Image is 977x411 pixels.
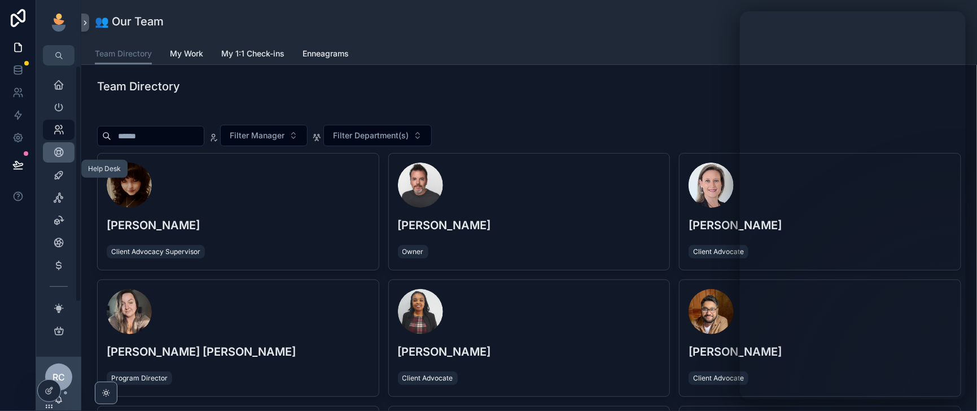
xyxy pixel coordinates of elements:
a: Team Directory [95,43,152,65]
a: [PERSON_NAME]Client Advocate [679,279,961,397]
span: Filter Department(s) [333,130,409,141]
button: Select Button [220,125,308,146]
h1: Team Directory [97,78,180,94]
span: Client Advocacy Supervisor [111,247,200,256]
h3: [PERSON_NAME] [689,343,952,360]
span: Filter Manager [230,130,284,141]
span: Enneagrams [303,48,349,59]
h3: [PERSON_NAME] [689,217,952,234]
span: Program Director [111,374,168,383]
span: My Work [170,48,203,59]
a: [PERSON_NAME]Client Advocacy Supervisor [97,153,379,270]
a: My Work [170,43,203,66]
h1: 👥 Our Team [95,14,164,29]
div: Help Desk [88,164,121,173]
a: [PERSON_NAME] [PERSON_NAME]Program Director [97,279,379,397]
span: Client Advocate [402,374,453,383]
h3: [PERSON_NAME] [398,217,661,234]
a: Enneagrams [303,43,349,66]
span: Client Advocate [693,374,744,383]
a: [PERSON_NAME]Client Advocate [388,279,671,397]
a: [PERSON_NAME]Owner [388,153,671,270]
a: My 1:1 Check-ins [221,43,284,66]
iframe: To enrich screen reader interactions, please activate Accessibility in Grammarly extension settings [740,11,966,400]
a: [PERSON_NAME]Client Advocate [679,153,961,270]
span: My 1:1 Check-ins [221,48,284,59]
span: Client Advocate [693,247,744,256]
span: Owner [402,247,424,256]
h3: [PERSON_NAME] [107,217,370,234]
h3: [PERSON_NAME] [398,343,661,360]
span: RC [52,370,65,384]
img: App logo [50,14,68,32]
div: scrollable content [36,65,81,357]
h3: [PERSON_NAME] [PERSON_NAME] [107,343,370,360]
button: Select Button [323,125,432,146]
span: Team Directory [95,48,152,59]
